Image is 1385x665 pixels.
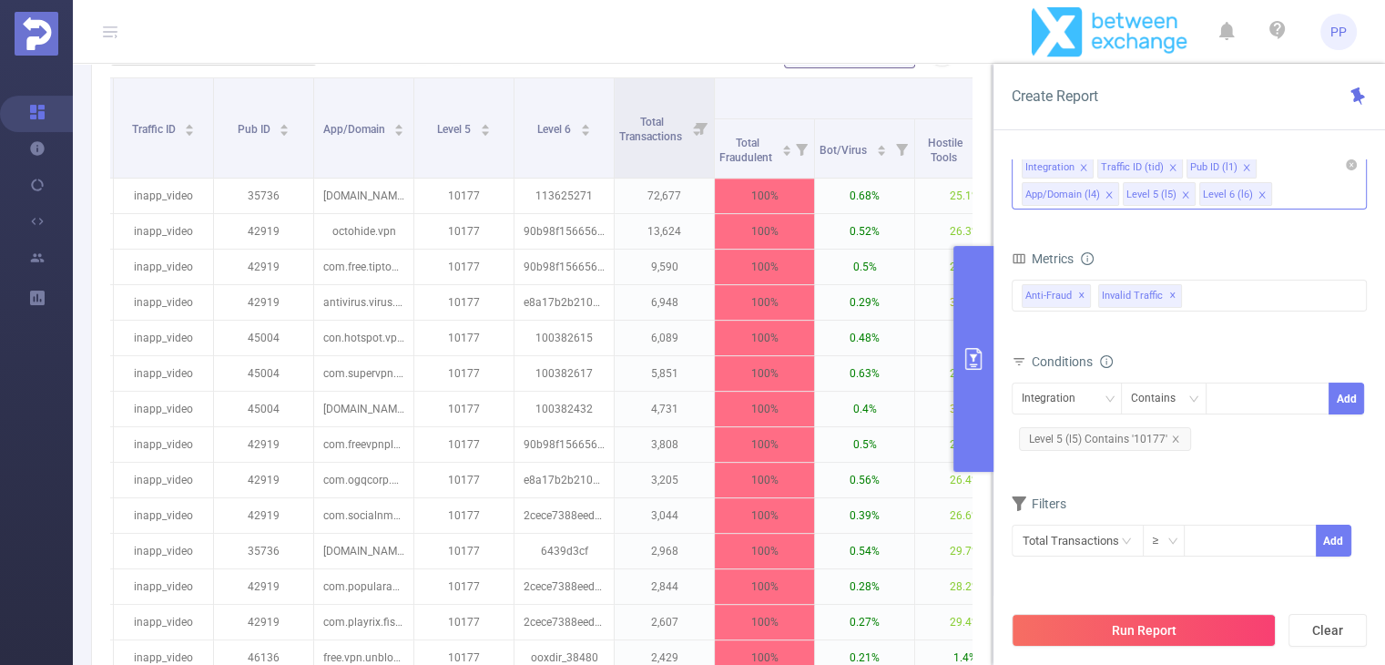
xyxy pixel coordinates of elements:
[185,121,195,127] i: icon: caret-up
[615,250,714,284] p: 9,590
[781,142,791,148] i: icon: caret-up
[514,569,614,604] p: 2cece7388eed8480a436202a0fc16d4d
[114,498,213,533] p: inapp_video
[1078,285,1085,307] span: ✕
[414,498,514,533] p: 10177
[1012,496,1066,511] span: Filters
[715,356,814,391] p: 100%
[314,321,413,355] p: con.hotspot.vpn.free.master
[815,463,914,497] p: 0.56%
[715,179,814,213] p: 100%
[1019,427,1191,451] span: Level 5 (l5) Contains '10177'
[214,534,313,568] p: 35736
[789,119,814,178] i: Filter menu
[114,321,213,355] p: inapp_video
[1012,614,1276,647] button: Run Report
[915,427,1014,462] p: 23.3%
[580,121,591,132] div: Sort
[615,534,714,568] p: 2,968
[514,321,614,355] p: 100382615
[393,121,404,132] div: Sort
[715,214,814,249] p: 100%
[1329,383,1364,414] button: Add
[214,392,313,426] p: 45004
[214,179,313,213] p: 35736
[1181,190,1190,201] i: icon: close
[314,356,413,391] p: com.supervpn.vpn.free.proxy
[815,179,914,213] p: 0.68%
[214,214,313,249] p: 42919
[394,128,404,134] i: icon: caret-down
[414,427,514,462] p: 10177
[1025,156,1074,179] div: Integration
[114,179,213,213] p: inapp_video
[514,498,614,533] p: 2cece7388eed8480a436202a0fc16d4d
[314,569,413,604] p: com.popularapp.periodcalendar
[114,463,213,497] p: inapp_video
[514,427,614,462] p: 90b98f156656108c2da2c36be336afb5
[815,498,914,533] p: 0.39%
[514,285,614,320] p: e8a17b2b210d8cdc72c159d4d6eba7db
[414,392,514,426] p: 10177
[114,285,213,320] p: inapp_video
[915,605,1014,639] p: 29.4%
[514,356,614,391] p: 100382617
[715,463,814,497] p: 100%
[114,392,213,426] p: inapp_video
[214,285,313,320] p: 42919
[781,142,792,153] div: Sort
[915,250,1014,284] p: 29.8%
[214,569,313,604] p: 42919
[619,116,685,143] span: Total Transactions
[514,534,614,568] p: 6439d3cf
[715,534,814,568] p: 100%
[615,285,714,320] p: 6,948
[314,427,413,462] p: com.freevpnplanet
[915,356,1014,391] p: 29.2%
[537,123,574,136] span: Level 6
[915,534,1014,568] p: 29.7%
[414,179,514,213] p: 10177
[815,321,914,355] p: 0.48%
[715,569,814,604] p: 100%
[314,214,413,249] p: octohide.vpn
[214,498,313,533] p: 42919
[815,250,914,284] p: 0.5%
[1098,284,1182,308] span: Invalid Traffic
[414,321,514,355] p: 10177
[815,427,914,462] p: 0.5%
[915,569,1014,604] p: 28.2%
[314,534,413,568] p: [DOMAIN_NAME]
[314,605,413,639] p: com.playrix.fishdomdd.gplay
[414,356,514,391] p: 10177
[114,569,213,604] p: inapp_video
[480,128,490,134] i: icon: caret-down
[615,179,714,213] p: 72,677
[280,128,290,134] i: icon: caret-down
[480,121,490,127] i: icon: caret-up
[514,605,614,639] p: 2cece7388eed8480a436202a0fc16d4d
[1100,355,1113,368] i: icon: info-circle
[1126,183,1176,207] div: Level 5 (l5)
[815,534,914,568] p: 0.54%
[1032,354,1113,369] span: Conditions
[1168,163,1177,174] i: icon: close
[615,427,714,462] p: 3,808
[514,463,614,497] p: e8a17b2b210d8cdc72c159d4d6eba7db
[1012,87,1098,105] span: Create Report
[114,214,213,249] p: inapp_video
[615,214,714,249] p: 13,624
[1188,394,1199,406] i: icon: down
[915,214,1014,249] p: 26.3%
[1315,525,1350,557] button: Add
[1097,155,1183,179] li: Traffic ID (tid)
[114,534,213,568] p: inapp_video
[915,179,1014,213] p: 25.1%
[876,142,886,148] i: icon: caret-up
[314,392,413,426] p: [DOMAIN_NAME]
[915,285,1014,320] p: 31.6%
[514,250,614,284] p: 90b98f156656108c2da2c36be336afb5
[1123,182,1196,206] li: Level 5 (l5)
[1079,163,1088,174] i: icon: close
[715,498,814,533] p: 100%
